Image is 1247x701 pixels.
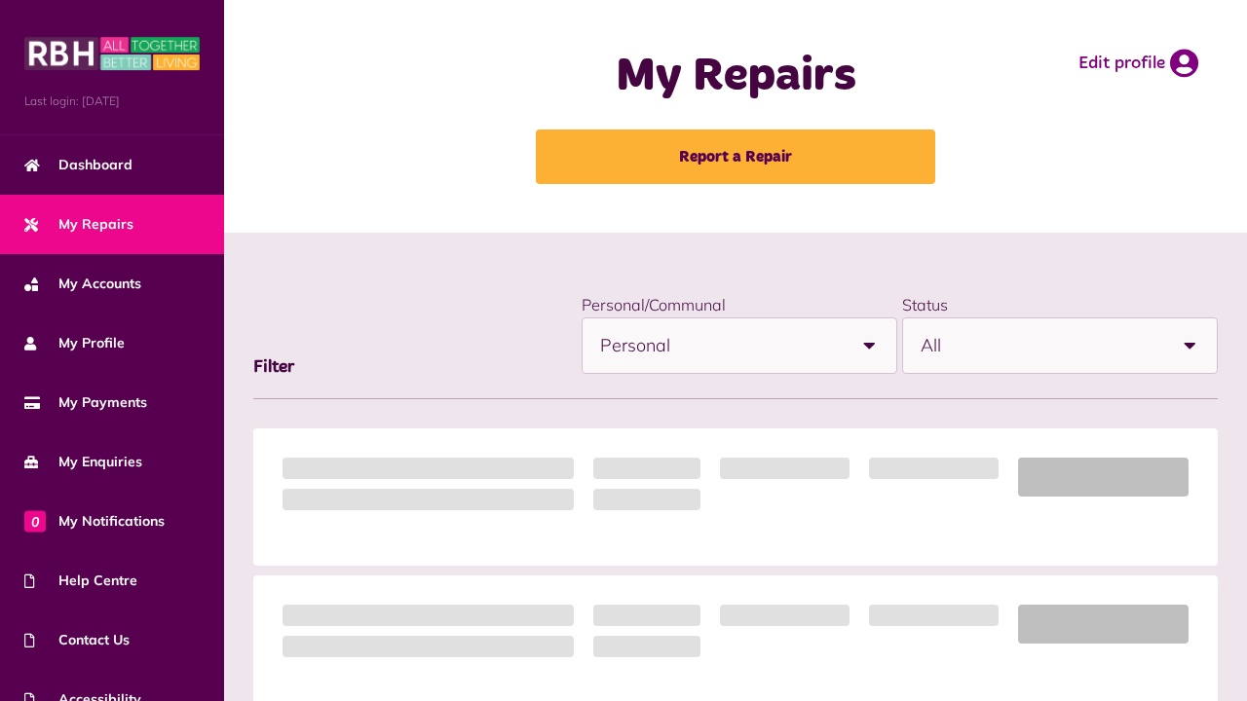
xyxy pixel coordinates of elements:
[24,571,137,591] span: Help Centre
[24,34,200,73] img: MyRBH
[24,214,133,235] span: My Repairs
[24,392,147,413] span: My Payments
[24,155,132,175] span: Dashboard
[24,92,200,110] span: Last login: [DATE]
[1078,49,1198,78] a: Edit profile
[24,510,46,532] span: 0
[24,274,141,294] span: My Accounts
[24,630,130,650] span: Contact Us
[24,452,142,472] span: My Enquiries
[24,511,165,532] span: My Notifications
[536,129,935,184] a: Report a Repair
[24,333,125,353] span: My Profile
[500,49,972,105] h1: My Repairs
